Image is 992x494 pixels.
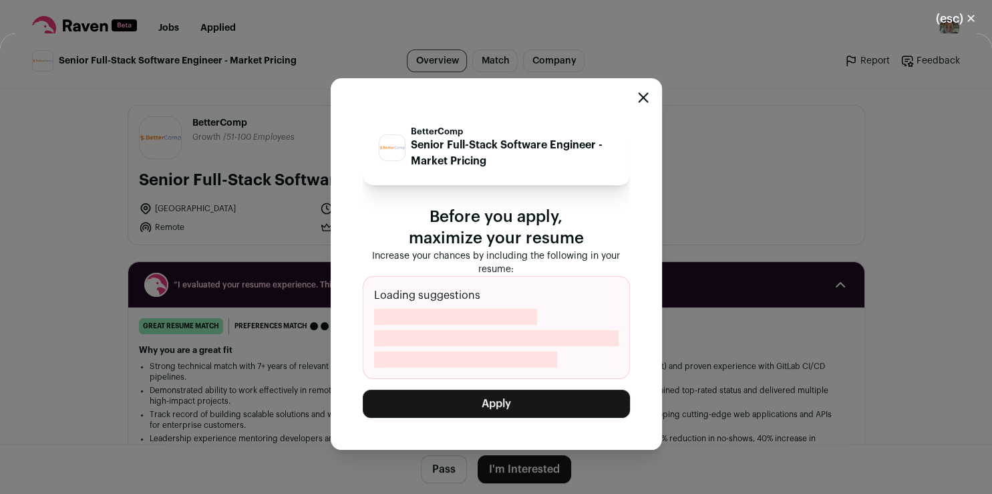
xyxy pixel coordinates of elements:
[363,390,630,418] button: Apply
[363,276,630,379] div: Loading suggestions
[363,207,630,249] p: Before you apply, maximize your resume
[638,92,649,103] button: Close modal
[363,249,630,276] p: Increase your chances by including the following in your resume:
[920,4,992,33] button: Close modal
[411,126,614,137] p: BetterComp
[379,135,405,160] img: 9b597dde9f7a2f77d97335cf8cd83bbe486521ce79d7da6dfbd462f5af1905ab.png
[411,137,614,169] p: Senior Full-Stack Software Engineer - Market Pricing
